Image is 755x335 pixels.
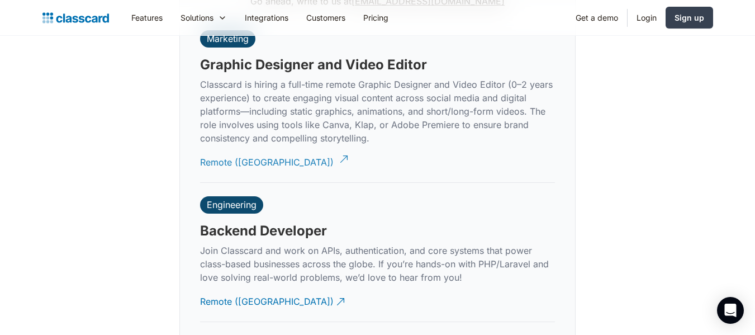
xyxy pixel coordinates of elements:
[200,147,346,178] a: Remote ([GEOGRAPHIC_DATA])
[200,244,555,284] p: Join Classcard and work on APIs, authentication, and core systems that power class-based business...
[628,5,666,30] a: Login
[297,5,354,30] a: Customers
[666,7,713,29] a: Sign up
[207,33,249,44] div: Marketing
[172,5,236,30] div: Solutions
[207,199,257,210] div: Engineering
[122,5,172,30] a: Features
[354,5,397,30] a: Pricing
[675,12,704,23] div: Sign up
[567,5,627,30] a: Get a demo
[181,12,213,23] div: Solutions
[200,286,334,308] div: Remote ([GEOGRAPHIC_DATA])
[717,297,744,324] div: Open Intercom Messenger
[200,56,427,73] h3: Graphic Designer and Video Editor
[200,286,346,317] a: Remote ([GEOGRAPHIC_DATA])
[42,10,109,26] a: home
[236,5,297,30] a: Integrations
[200,78,555,145] p: Classcard is hiring a full-time remote Graphic Designer and Video Editor (0–2 years experience) t...
[200,223,327,239] h3: Backend Developer
[200,147,334,169] div: Remote ([GEOGRAPHIC_DATA])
